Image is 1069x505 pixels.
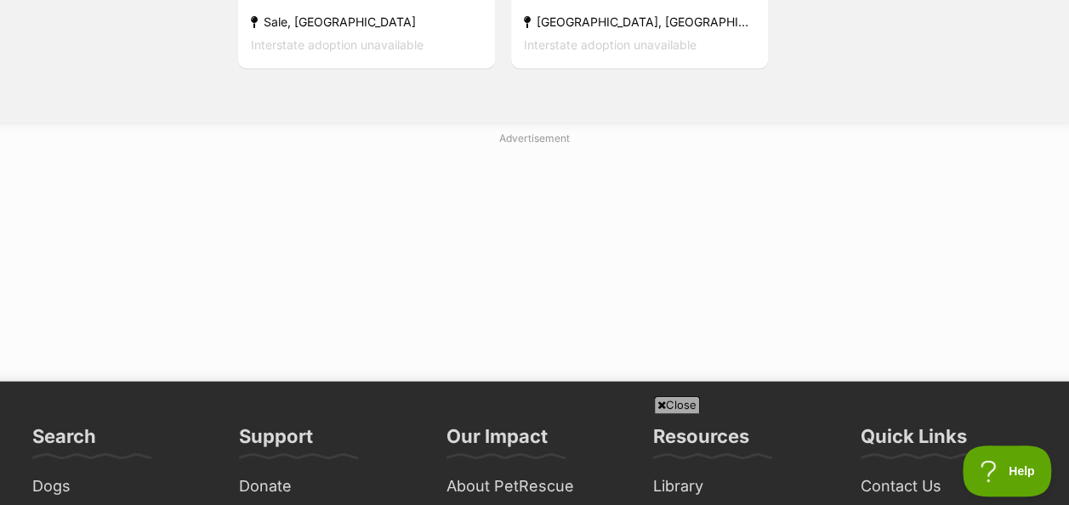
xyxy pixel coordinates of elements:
[654,396,700,413] span: Close
[524,37,697,51] span: Interstate adoption unavailable
[854,473,1043,499] a: Contact Us
[524,9,755,32] div: [GEOGRAPHIC_DATA], [GEOGRAPHIC_DATA]
[251,9,482,32] div: Sale, [GEOGRAPHIC_DATA]
[122,420,947,496] iframe: Advertisement
[251,37,424,51] span: Interstate adoption unavailable
[122,151,947,364] iframe: Advertisement
[32,423,96,457] h3: Search
[963,445,1052,496] iframe: Help Scout Beacon - Open
[26,473,215,499] a: Dogs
